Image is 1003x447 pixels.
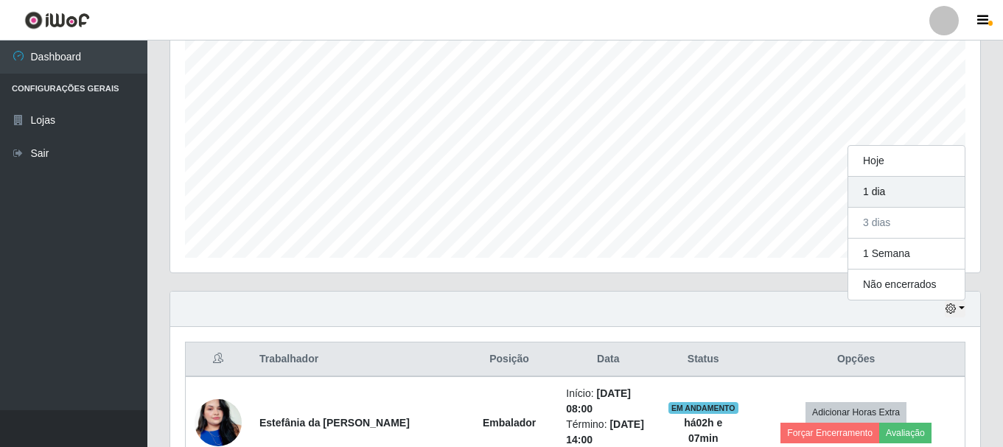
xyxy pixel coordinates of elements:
button: Não encerrados [848,270,965,300]
th: Data [557,342,659,377]
button: Avaliação [879,423,932,443]
th: Opções [747,342,965,377]
button: 3 dias [848,208,965,239]
th: Trabalhador [251,342,461,377]
button: 1 dia [848,177,965,208]
img: CoreUI Logo [24,11,90,29]
button: Adicionar Horas Extra [805,402,906,423]
span: EM ANDAMENTO [668,402,738,414]
strong: Estefânia da [PERSON_NAME] [259,417,410,429]
button: Hoje [848,146,965,177]
time: [DATE] 08:00 [566,387,631,415]
li: Início: [566,386,650,417]
th: Posição [461,342,557,377]
strong: há 02 h e 07 min [684,417,722,444]
strong: Embalador [483,417,536,429]
button: Forçar Encerramento [780,423,879,443]
th: Status [659,342,747,377]
button: 1 Semana [848,239,965,270]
